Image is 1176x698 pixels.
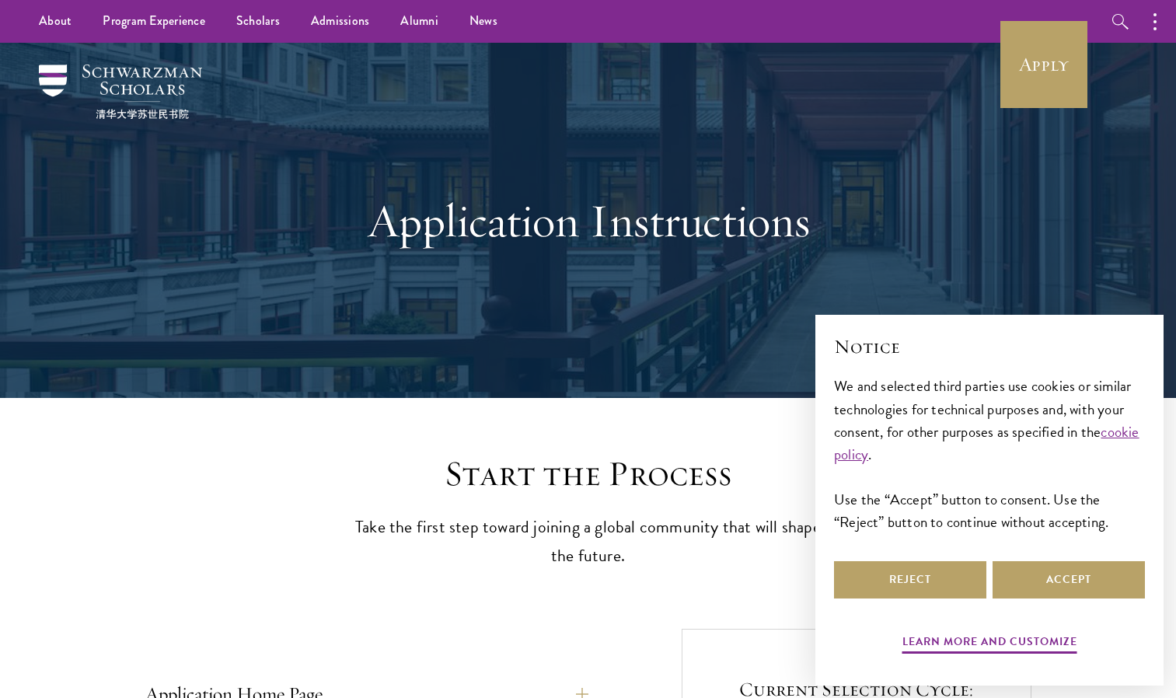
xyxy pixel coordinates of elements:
h1: Application Instructions [320,193,857,249]
p: Take the first step toward joining a global community that will shape the future. [347,513,829,571]
div: We and selected third parties use cookies or similar technologies for technical purposes and, wit... [834,375,1145,532]
button: Learn more and customize [902,632,1077,656]
img: Schwarzman Scholars [39,65,202,119]
a: Apply [1000,21,1087,108]
h2: Notice [834,333,1145,360]
button: Reject [834,561,986,599]
h2: Start the Process [347,452,829,496]
button: Accept [993,561,1145,599]
a: cookie policy [834,421,1139,466]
